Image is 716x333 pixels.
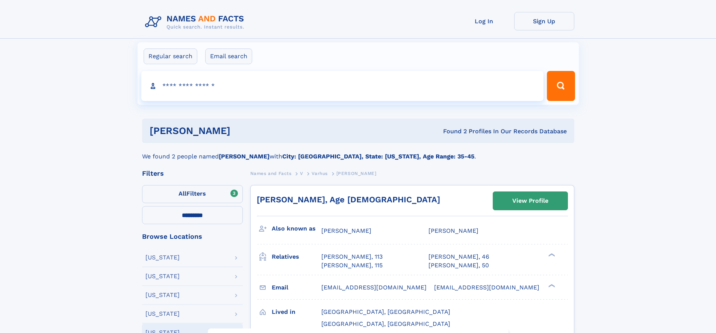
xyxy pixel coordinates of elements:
[282,153,474,160] b: City: [GEOGRAPHIC_DATA], State: [US_STATE], Age Range: 35-45
[219,153,269,160] b: [PERSON_NAME]
[142,170,243,177] div: Filters
[250,169,292,178] a: Names and Facts
[514,12,574,30] a: Sign Up
[145,273,180,279] div: [US_STATE]
[312,171,328,176] span: Varhus
[272,250,321,263] h3: Relatives
[337,127,567,136] div: Found 2 Profiles In Our Records Database
[150,126,337,136] h1: [PERSON_NAME]
[272,281,321,294] h3: Email
[321,308,450,315] span: [GEOGRAPHIC_DATA], [GEOGRAPHIC_DATA]
[272,222,321,235] h3: Also known as
[321,320,450,327] span: [GEOGRAPHIC_DATA], [GEOGRAPHIC_DATA]
[428,227,478,234] span: [PERSON_NAME]
[142,12,250,32] img: Logo Names and Facts
[493,192,568,210] a: View Profile
[547,71,575,101] button: Search Button
[321,261,383,270] a: [PERSON_NAME], 115
[142,143,574,161] div: We found 2 people named with .
[336,171,377,176] span: [PERSON_NAME]
[454,12,514,30] a: Log In
[300,171,303,176] span: V
[312,169,328,178] a: Varhus
[434,284,539,291] span: [EMAIL_ADDRESS][DOMAIN_NAME]
[428,261,489,270] a: [PERSON_NAME], 50
[321,227,371,234] span: [PERSON_NAME]
[145,292,180,298] div: [US_STATE]
[145,255,180,261] div: [US_STATE]
[179,190,186,197] span: All
[145,311,180,317] div: [US_STATE]
[272,306,321,318] h3: Lived in
[257,195,440,204] a: [PERSON_NAME], Age [DEMOGRAPHIC_DATA]
[512,192,548,209] div: View Profile
[546,253,556,258] div: ❯
[546,283,556,288] div: ❯
[300,169,303,178] a: V
[142,233,243,240] div: Browse Locations
[205,48,252,64] label: Email search
[321,253,383,261] a: [PERSON_NAME], 113
[141,71,544,101] input: search input
[144,48,197,64] label: Regular search
[321,284,427,291] span: [EMAIL_ADDRESS][DOMAIN_NAME]
[142,185,243,203] label: Filters
[428,253,489,261] a: [PERSON_NAME], 46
